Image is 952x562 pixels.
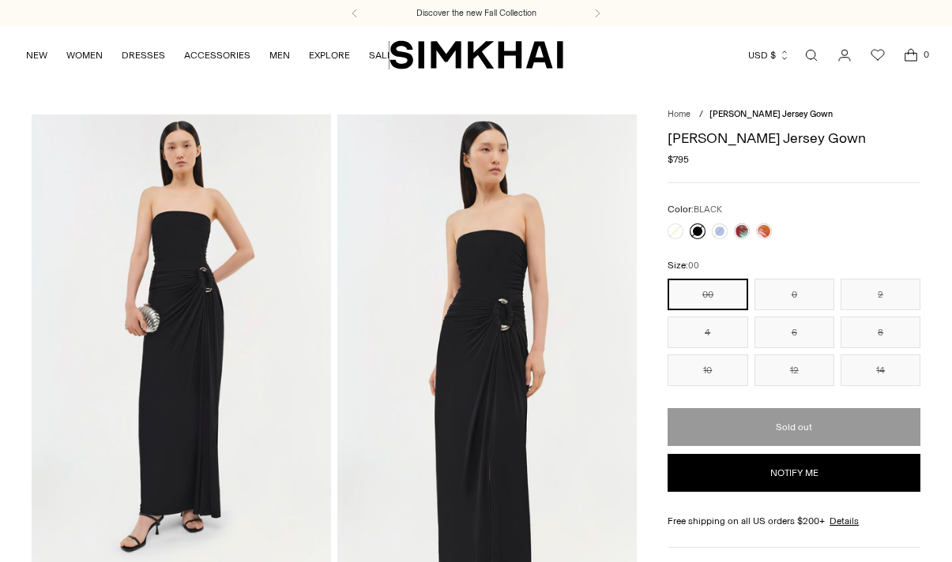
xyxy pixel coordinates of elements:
[184,38,250,73] a: ACCESSORIES
[688,260,699,271] span: 00
[668,279,747,310] button: 00
[416,7,536,20] a: Discover the new Fall Collection
[668,131,920,145] h1: [PERSON_NAME] Jersey Gown
[709,109,833,119] span: [PERSON_NAME] Jersey Gown
[668,202,722,217] label: Color:
[668,152,689,167] span: $795
[862,39,894,71] a: Wishlist
[668,514,920,528] div: Free shipping on all US orders $200+
[668,454,920,492] button: Notify me
[829,39,860,71] a: Go to the account page
[796,39,827,71] a: Open search modal
[694,204,722,215] span: BLACK
[668,258,699,273] label: Size:
[754,354,834,386] button: 12
[748,38,790,73] button: USD $
[841,317,920,348] button: 8
[754,317,834,348] button: 6
[122,38,165,73] a: DRESSES
[841,279,920,310] button: 2
[269,38,290,73] a: MEN
[389,39,563,70] a: SIMKHAI
[919,47,933,62] span: 0
[699,108,703,122] div: /
[26,38,47,73] a: NEW
[668,317,747,348] button: 4
[66,38,103,73] a: WOMEN
[841,354,920,386] button: 14
[754,279,834,310] button: 0
[830,514,859,528] a: Details
[369,38,393,73] a: SALE
[668,354,747,386] button: 10
[668,108,920,122] nav: breadcrumbs
[309,38,350,73] a: EXPLORE
[668,109,690,119] a: Home
[895,39,927,71] a: Open cart modal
